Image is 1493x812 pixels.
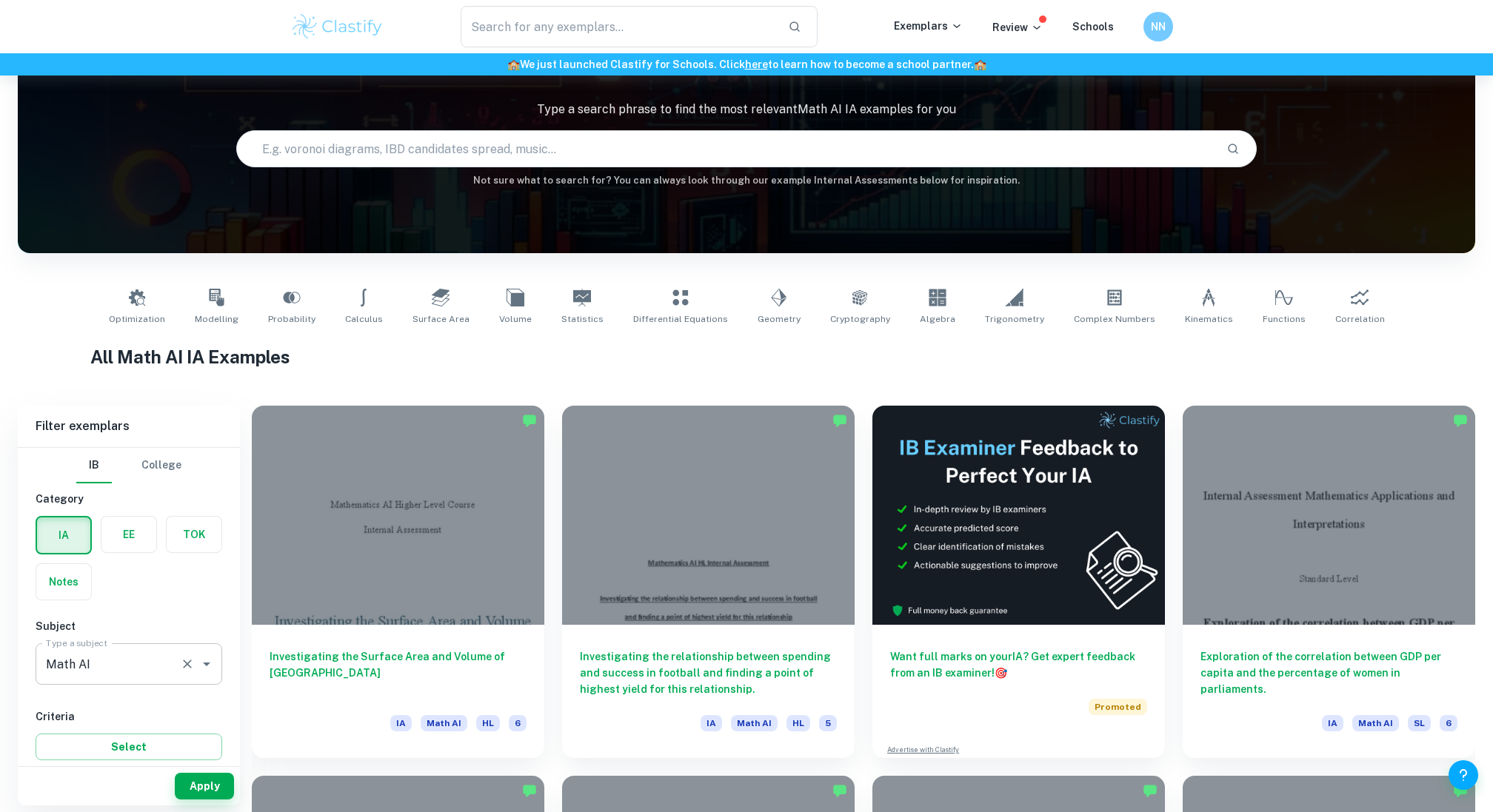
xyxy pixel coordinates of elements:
[1352,715,1399,731] span: Math AI
[920,312,955,326] span: Algebra
[872,406,1165,625] img: Thumbnail
[499,312,532,326] span: Volume
[731,715,778,731] span: Math AI
[509,715,527,731] span: 6
[1220,136,1246,161] button: Search
[461,6,776,47] input: Search for any exemplars...
[37,517,90,553] button: IA
[270,648,527,697] h6: Investigating the Surface Area and Volume of [GEOGRAPHIC_DATA]
[832,783,847,798] img: Marked
[872,406,1165,758] a: Want full marks on yourIA? Get expert feedback from an IB examiner!PromotedAdvertise with Clastify
[562,406,855,758] a: Investigating the relationship between spending and success in football and finding a point of hi...
[109,312,165,326] span: Optimization
[252,406,544,758] a: Investigating the Surface Area and Volume of [GEOGRAPHIC_DATA]IAMath AIHL6
[1150,19,1167,35] h6: NN
[1453,413,1468,428] img: Marked
[290,12,384,41] img: Clastify logo
[701,715,722,731] span: IA
[1322,715,1343,731] span: IA
[894,18,963,34] p: Exemplars
[1335,312,1385,326] span: Correlation
[76,448,112,483] button: IB
[177,654,198,674] button: Clear
[421,715,467,731] span: Math AI
[76,448,181,483] div: Filter type choice
[992,19,1043,36] p: Review
[390,715,412,731] span: IA
[890,648,1147,681] h6: Want full marks on your IA ? Get expert feedback from an IB examiner!
[522,413,537,428] img: Marked
[1143,783,1158,798] img: Marked
[1440,715,1457,731] span: 6
[268,312,315,326] span: Probability
[1143,12,1173,41] button: NN
[36,491,222,507] h6: Category
[101,517,156,552] button: EE
[832,413,847,428] img: Marked
[1072,21,1114,33] a: Schools
[633,312,728,326] span: Differential Equations
[36,618,222,634] h6: Subject
[786,715,810,731] span: HL
[1263,312,1306,326] span: Functions
[36,734,222,760] button: Select
[46,637,107,649] label: Type a subject
[995,667,1007,679] span: 🎯
[1185,312,1233,326] span: Kinematics
[3,56,1490,73] h6: We just launched Clastify for Schools. Click to learn how to become a school partner.
[196,654,217,674] button: Open
[1074,312,1155,326] span: Complex Numbers
[1200,648,1457,697] h6: Exploration of the correlation between GDP per capita and the percentage of women in parliaments.
[476,715,500,731] span: HL
[985,312,1044,326] span: Trigonometry
[18,173,1475,188] h6: Not sure what to search for? You can always look through our example Internal Assessments below f...
[758,312,801,326] span: Geometry
[345,312,383,326] span: Calculus
[175,773,234,799] button: Apply
[819,715,837,731] span: 5
[167,517,221,552] button: TOK
[141,448,181,483] button: College
[830,312,890,326] span: Cryptography
[237,128,1215,170] input: E.g. voronoi diagrams, IBD candidates spread, music...
[1453,783,1468,798] img: Marked
[887,745,959,755] a: Advertise with Clastify
[1183,406,1475,758] a: Exploration of the correlation between GDP per capita and the percentage of women in parliaments....
[561,312,604,326] span: Statistics
[974,58,986,70] span: 🏫
[18,101,1475,118] p: Type a search phrase to find the most relevant Math AI IA examples for you
[1089,699,1147,715] span: Promoted
[522,783,537,798] img: Marked
[580,648,837,697] h6: Investigating the relationship between spending and success in football and finding a point of hi...
[18,406,240,447] h6: Filter exemplars
[1408,715,1431,731] span: SL
[413,312,470,326] span: Surface Area
[90,343,1402,370] h1: All Math AI IA Examples
[745,58,768,70] a: here
[36,564,91,600] button: Notes
[507,58,520,70] span: 🏫
[36,708,222,725] h6: Criteria
[1449,760,1478,790] button: Help and Feedback
[195,312,238,326] span: Modelling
